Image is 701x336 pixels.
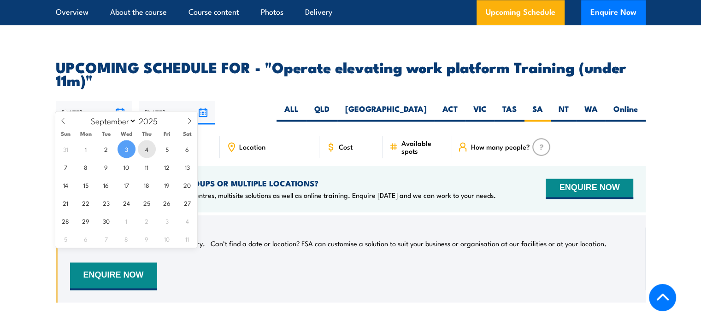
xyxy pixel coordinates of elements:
span: October 3, 2025 [158,212,176,230]
span: September 13, 2025 [178,158,196,176]
label: TAS [495,104,524,122]
label: SA [524,104,551,122]
select: Month [86,115,136,127]
span: September 4, 2025 [138,140,156,158]
span: September 15, 2025 [77,176,95,194]
label: QLD [306,104,337,122]
span: September 20, 2025 [178,176,196,194]
span: September 24, 2025 [118,194,135,212]
span: Wed [116,131,136,137]
input: Year [136,115,167,126]
span: September 10, 2025 [118,158,135,176]
p: We offer onsite training, training at our centres, multisite solutions as well as online training... [70,191,496,200]
label: VIC [465,104,495,122]
span: September 21, 2025 [57,194,75,212]
span: Thu [136,131,157,137]
span: September 6, 2025 [178,140,196,158]
span: September 18, 2025 [138,176,156,194]
button: ENQUIRE NOW [546,179,633,199]
label: Online [606,104,646,122]
span: September 28, 2025 [57,212,75,230]
span: September 12, 2025 [158,158,176,176]
span: September 22, 2025 [77,194,95,212]
span: Fri [157,131,177,137]
span: Mon [76,131,96,137]
span: October 4, 2025 [178,212,196,230]
p: Can’t find a date or location? FSA can customise a solution to suit your business or organisation... [211,239,607,248]
input: To date [139,101,215,124]
span: October 11, 2025 [178,230,196,248]
span: September 30, 2025 [97,212,115,230]
span: September 14, 2025 [57,176,75,194]
span: How many people? [471,143,530,151]
label: [GEOGRAPHIC_DATA] [337,104,435,122]
span: October 9, 2025 [138,230,156,248]
span: October 1, 2025 [118,212,135,230]
span: September 16, 2025 [97,176,115,194]
span: Sun [55,131,76,137]
span: October 7, 2025 [97,230,115,248]
span: Cost [339,143,353,151]
span: Sat [177,131,197,137]
span: August 31, 2025 [57,140,75,158]
label: NT [551,104,577,122]
span: September 9, 2025 [97,158,115,176]
span: September 27, 2025 [178,194,196,212]
span: September 29, 2025 [77,212,95,230]
h2: UPCOMING SCHEDULE FOR - "Operate elevating work platform Training (under 11m)" [56,60,646,86]
span: October 10, 2025 [158,230,176,248]
span: September 23, 2025 [97,194,115,212]
span: September 7, 2025 [57,158,75,176]
span: October 5, 2025 [57,230,75,248]
label: WA [577,104,606,122]
span: September 11, 2025 [138,158,156,176]
span: October 8, 2025 [118,230,135,248]
span: Available spots [401,139,445,155]
span: September 17, 2025 [118,176,135,194]
label: ALL [277,104,306,122]
span: Location [239,143,265,151]
input: From date [56,101,132,124]
span: Tue [96,131,116,137]
span: September 5, 2025 [158,140,176,158]
span: September 19, 2025 [158,176,176,194]
span: September 2, 2025 [97,140,115,158]
span: October 2, 2025 [138,212,156,230]
span: October 6, 2025 [77,230,95,248]
span: September 25, 2025 [138,194,156,212]
button: ENQUIRE NOW [70,262,157,290]
span: September 3, 2025 [118,140,135,158]
label: ACT [435,104,465,122]
span: September 8, 2025 [77,158,95,176]
h4: NEED TRAINING FOR LARGER GROUPS OR MULTIPLE LOCATIONS? [70,178,496,188]
span: September 26, 2025 [158,194,176,212]
span: September 1, 2025 [77,140,95,158]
